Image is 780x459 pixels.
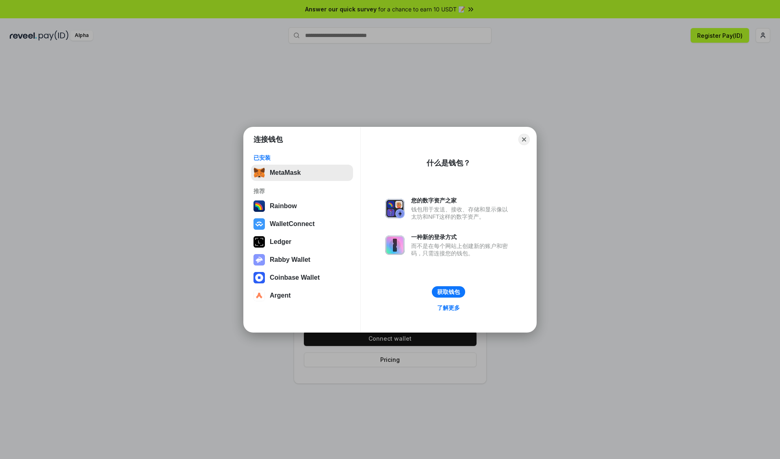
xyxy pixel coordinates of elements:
[432,286,465,298] button: 获取钱包
[270,256,310,263] div: Rabby Wallet
[251,165,353,181] button: MetaMask
[270,274,320,281] div: Coinbase Wallet
[253,187,351,195] div: 推荐
[253,167,265,178] img: svg+xml,%3Csvg%20fill%3D%22none%22%20height%3D%2233%22%20viewBox%3D%220%200%2035%2033%22%20width%...
[251,287,353,304] button: Argent
[411,206,512,220] div: 钱包用于发送、接收、存储和显示像以太坊和NFT这样的数字资产。
[253,236,265,248] img: svg+xml,%3Csvg%20xmlns%3D%22http%3A%2F%2Fwww.w3.org%2F2000%2Fsvg%22%20width%3D%2228%22%20height%3...
[270,238,291,246] div: Ledger
[251,252,353,268] button: Rabby Wallet
[270,292,291,299] div: Argent
[411,233,512,241] div: 一种新的登录方式
[427,158,470,168] div: 什么是钱包？
[411,197,512,204] div: 您的数字资产之家
[251,216,353,232] button: WalletConnect
[253,200,265,212] img: svg+xml,%3Csvg%20width%3D%22120%22%20height%3D%22120%22%20viewBox%3D%220%200%20120%20120%22%20fil...
[253,135,283,144] h1: 连接钱包
[432,302,465,313] a: 了解更多
[253,290,265,301] img: svg+xml,%3Csvg%20width%3D%2228%22%20height%3D%2228%22%20viewBox%3D%220%200%2028%2028%22%20fill%3D...
[251,234,353,250] button: Ledger
[253,272,265,283] img: svg+xml,%3Csvg%20width%3D%2228%22%20height%3D%2228%22%20viewBox%3D%220%200%2028%2028%22%20fill%3D...
[437,288,460,296] div: 获取钱包
[251,198,353,214] button: Rainbow
[253,154,351,161] div: 已安装
[270,169,301,176] div: MetaMask
[385,235,405,255] img: svg+xml,%3Csvg%20xmlns%3D%22http%3A%2F%2Fwww.w3.org%2F2000%2Fsvg%22%20fill%3D%22none%22%20viewBox...
[270,202,297,210] div: Rainbow
[270,220,315,228] div: WalletConnect
[385,199,405,218] img: svg+xml,%3Csvg%20xmlns%3D%22http%3A%2F%2Fwww.w3.org%2F2000%2Fsvg%22%20fill%3D%22none%22%20viewBox...
[437,304,460,311] div: 了解更多
[411,242,512,257] div: 而不是在每个网站上创建新的账户和密码，只需连接您的钱包。
[518,134,530,145] button: Close
[253,254,265,265] img: svg+xml,%3Csvg%20xmlns%3D%22http%3A%2F%2Fwww.w3.org%2F2000%2Fsvg%22%20fill%3D%22none%22%20viewBox...
[253,218,265,230] img: svg+xml,%3Csvg%20width%3D%2228%22%20height%3D%2228%22%20viewBox%3D%220%200%2028%2028%22%20fill%3D...
[251,270,353,286] button: Coinbase Wallet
